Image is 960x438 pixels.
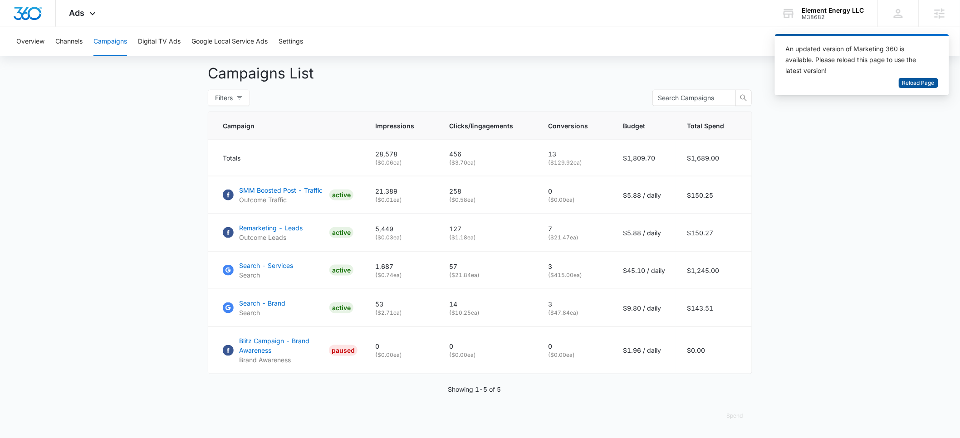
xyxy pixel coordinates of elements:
[329,345,358,356] div: PAUSED
[93,27,127,56] button: Campaigns
[802,7,864,14] div: account name
[239,336,325,355] p: Blitz Campaign - Brand Awareness
[676,289,752,327] td: $143.51
[548,234,601,242] p: ( $21.47 ea)
[375,159,427,167] p: ( $0.06 ea)
[623,303,665,313] p: $9.80 / daily
[329,265,353,276] div: ACTIVE
[676,140,752,176] td: $1,689.00
[239,185,323,195] p: SMM Boosted Post - Traffic
[239,195,323,204] p: Outcome Traffic
[239,298,285,308] p: Search - Brand
[548,351,601,359] p: ( $0.00 ea)
[191,27,268,56] button: Google Local Service Ads
[676,327,752,374] td: $0.00
[548,271,601,279] p: ( $415.00 ea)
[329,190,353,200] div: ACTIVE
[239,270,293,280] p: Search
[899,78,938,88] button: Reload Page
[623,346,665,355] p: $1.96 / daily
[802,14,864,20] div: account id
[449,234,526,242] p: ( $1.18 ea)
[687,121,724,131] span: Total Spend
[676,176,752,214] td: $150.25
[449,351,526,359] p: ( $0.00 ea)
[449,271,526,279] p: ( $21.84 ea)
[375,149,427,159] p: 28,578
[223,185,353,204] a: FacebookSMM Boosted Post - TrafficOutcome TrafficACTIVE
[223,261,353,280] a: Google AdsSearch - ServicesSearchACTIVE
[449,186,526,196] p: 258
[548,196,601,204] p: ( $0.00 ea)
[329,227,353,238] div: ACTIVE
[735,90,752,106] button: search
[375,186,427,196] p: 21,389
[548,159,601,167] p: ( $129.92 ea)
[223,265,234,276] img: Google Ads
[449,341,526,351] p: 0
[239,223,303,233] p: Remarketing - Leads
[548,224,601,234] p: 7
[223,190,234,200] img: Facebook
[449,149,526,159] p: 456
[548,262,601,271] p: 3
[449,224,526,234] p: 127
[548,309,601,317] p: ( $47.84 ea)
[223,121,340,131] span: Campaign
[223,227,234,238] img: Facebook
[658,93,723,103] input: Search Campaigns
[548,299,601,309] p: 3
[375,299,427,309] p: 53
[548,149,601,159] p: 13
[329,302,353,313] div: ACTIVE
[16,27,44,56] button: Overview
[69,8,85,18] span: Ads
[138,27,181,56] button: Digital TV Ads
[449,309,526,317] p: ( $10.25 ea)
[623,153,665,163] p: $1,809.70
[223,223,353,242] a: FacebookRemarketing - LeadsOutcome LeadsACTIVE
[223,153,353,163] div: Totals
[736,94,751,102] span: search
[623,228,665,238] p: $5.88 / daily
[548,341,601,351] p: 0
[223,298,353,317] a: Google AdsSearch - BrandSearchACTIVE
[375,351,427,359] p: ( $0.00 ea)
[375,271,427,279] p: ( $0.74 ea)
[676,252,752,289] td: $1,245.00
[208,90,250,106] button: Filters
[375,234,427,242] p: ( $0.03 ea)
[902,79,935,88] span: Reload Page
[55,27,83,56] button: Channels
[223,345,234,356] img: Facebook
[676,214,752,252] td: $150.27
[548,186,601,196] p: 0
[375,224,427,234] p: 5,449
[449,121,513,131] span: Clicks/Engagements
[375,262,427,271] p: 1,687
[375,196,427,204] p: ( $0.01 ea)
[449,196,526,204] p: ( $0.58 ea)
[449,262,526,271] p: 57
[449,159,526,167] p: ( $3.70 ea)
[223,302,234,313] img: Google Ads
[786,44,927,76] div: An updated version of Marketing 360 is available. Please reload this page to use the latest version!
[239,233,303,242] p: Outcome Leads
[375,309,427,317] p: ( $2.71 ea)
[375,121,414,131] span: Impressions
[279,27,303,56] button: Settings
[239,261,293,270] p: Search - Services
[548,121,588,131] span: Conversions
[449,299,526,309] p: 14
[215,93,233,103] span: Filters
[623,121,652,131] span: Budget
[623,266,665,275] p: $45.10 / daily
[375,341,427,351] p: 0
[623,190,665,200] p: $5.88 / daily
[239,355,325,365] p: Brand Awareness
[239,308,285,317] p: Search
[208,63,752,84] p: Campaigns List
[718,405,752,427] button: Spend
[448,385,501,394] p: Showing 1-5 of 5
[223,336,353,365] a: FacebookBlitz Campaign - Brand AwarenessBrand AwarenessPAUSED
